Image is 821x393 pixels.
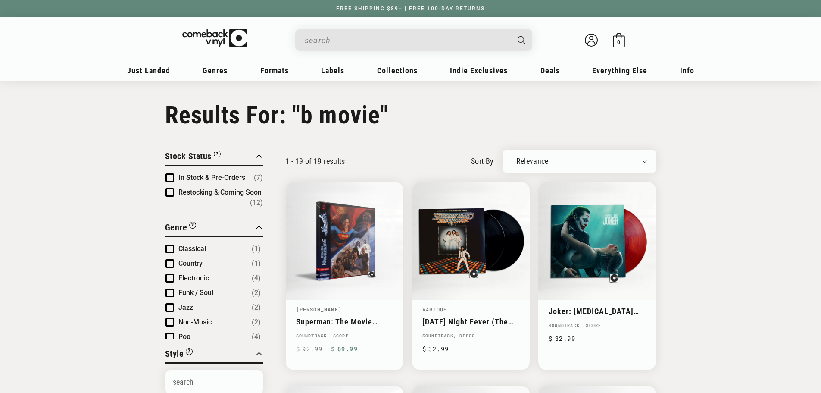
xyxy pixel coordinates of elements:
[422,306,447,313] a: Various
[203,66,228,75] span: Genres
[165,151,212,161] span: Stock Status
[252,288,261,298] span: Number of products: (2)
[165,347,193,362] button: Filter by Style
[321,66,344,75] span: Labels
[296,306,342,313] a: [PERSON_NAME]
[252,302,261,313] span: Number of products: (2)
[178,318,212,326] span: Non-Music
[178,245,206,253] span: Classical
[165,222,187,233] span: Genre
[549,307,646,316] a: Joker: [MEDICAL_DATA] (Music From The Motion Picture)
[178,303,193,311] span: Jazz
[377,66,418,75] span: Collections
[422,317,519,326] a: [DATE] Night Fever (The Original Movie Sound Track)
[260,66,289,75] span: Formats
[286,157,345,166] p: 1 - 19 of 19 results
[252,258,261,269] span: Number of products: (1)
[178,188,262,196] span: Restocking & Coming Soon
[178,333,190,341] span: Pop
[165,349,184,359] span: Style
[680,66,694,75] span: Info
[592,66,647,75] span: Everything Else
[450,66,508,75] span: Indie Exclusives
[510,29,533,51] button: Search
[540,66,560,75] span: Deals
[252,332,261,342] span: Number of products: (4)
[165,221,197,236] button: Filter by Genre
[178,259,203,267] span: Country
[165,101,656,129] h1: Results For: "b movie"
[471,155,494,167] label: sort by
[178,173,245,182] span: In Stock & Pre-Orders
[617,39,620,45] span: 0
[254,173,263,183] span: Number of products: (7)
[252,244,261,254] span: Number of products: (1)
[296,317,393,326] a: Superman: The Movie (Original Motion Picture Soundtrack)
[178,289,213,297] span: Funk / Soul
[328,6,493,12] a: FREE SHIPPING $89+ | FREE 100-DAY RETURNS
[178,274,209,282] span: Electronic
[252,317,261,327] span: Number of products: (2)
[295,29,532,51] div: Search
[250,198,263,208] span: Number of products: (12)
[165,150,221,165] button: Filter by Stock Status
[305,31,509,49] input: search
[252,273,261,283] span: Number of products: (4)
[127,66,170,75] span: Just Landed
